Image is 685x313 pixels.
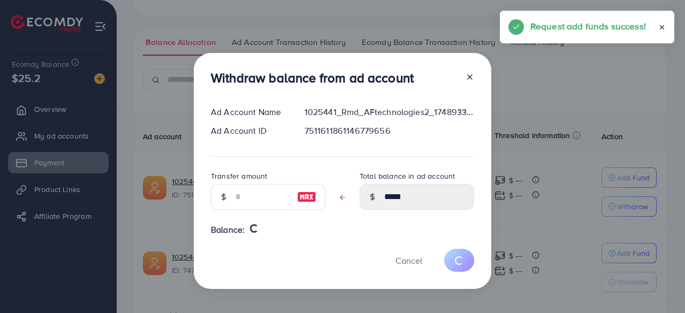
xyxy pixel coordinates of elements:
div: 1025441_Rmd_AFtechnologies2_1748933544424 [296,106,483,118]
h3: Withdraw balance from ad account [211,70,414,86]
div: 7511611861146779656 [296,125,483,137]
div: Ad Account Name [202,106,296,118]
img: image [297,190,316,203]
span: Cancel [395,255,422,266]
iframe: Chat [640,265,677,305]
span: Balance: [211,224,245,236]
label: Total balance in ad account [360,171,455,181]
h5: Request add funds success! [530,19,646,33]
button: Cancel [382,249,436,272]
div: Ad Account ID [202,125,296,137]
label: Transfer amount [211,171,267,181]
